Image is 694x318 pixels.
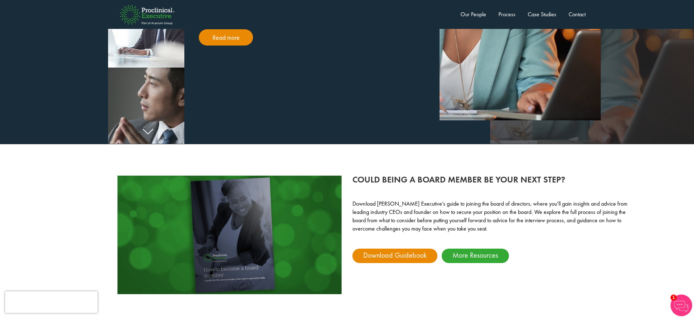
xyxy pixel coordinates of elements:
iframe: reCAPTCHA [5,291,98,313]
h2: Could being a board member be your next step? [352,175,635,184]
a: More Resources [442,249,509,263]
a: Download Guidebook [352,249,437,263]
span: 1 [671,295,677,301]
a: Our People [460,10,486,18]
a: Read more [199,29,253,46]
a: Process [498,10,515,18]
img: Chatbot [671,295,692,316]
a: Case Studies [528,10,556,18]
a: Contact [569,10,586,18]
p: Download [PERSON_NAME] Executive’s guide to joining the board of directors, where you’ll gain ins... [352,200,635,233]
